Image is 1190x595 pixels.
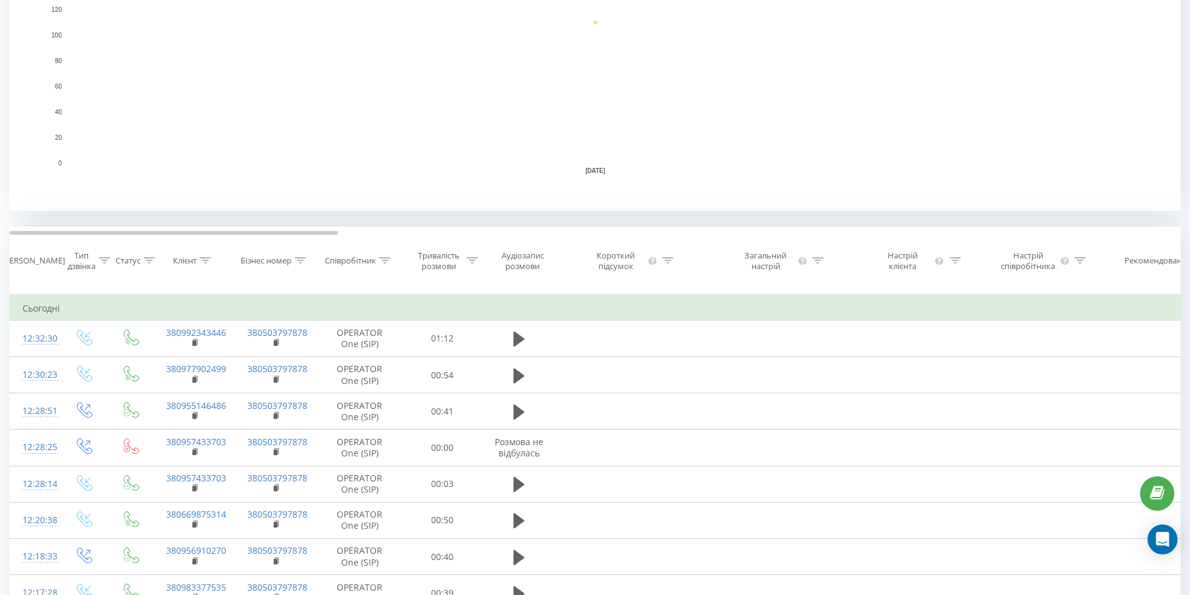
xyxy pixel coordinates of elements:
[404,539,482,575] td: 00:40
[240,255,292,266] div: Бізнес номер
[247,581,307,593] a: 380503797878
[166,508,226,520] a: 380669875314
[316,502,404,538] td: OPERATOR One (SIP)
[55,83,62,90] text: 60
[404,320,482,357] td: 01:12
[404,502,482,538] td: 00:50
[404,393,482,430] td: 00:41
[22,472,47,496] div: 12:28:14
[247,508,307,520] a: 380503797878
[998,250,1058,272] div: Настрій співробітника
[247,436,307,448] a: 380503797878
[22,508,47,533] div: 12:20:38
[586,250,646,272] div: Короткий підсумок
[736,250,796,272] div: Загальний настрій
[316,539,404,575] td: OPERATOR One (SIP)
[22,544,47,569] div: 12:18:33
[492,250,553,272] div: Аудіозапис розмови
[67,250,96,272] div: Тип дзвінка
[166,472,226,484] a: 380957433703
[1148,524,1178,554] div: Open Intercom Messenger
[2,255,65,266] div: [PERSON_NAME]
[325,255,376,266] div: Співробітник
[166,436,226,448] a: 380957433703
[404,430,482,466] td: 00:00
[58,160,62,167] text: 0
[316,357,404,393] td: OPERATOR One (SIP)
[55,109,62,116] text: 40
[166,544,226,556] a: 380956910270
[166,363,226,375] a: 380977902499
[414,250,464,272] div: Тривалість розмови
[51,32,62,39] text: 100
[585,167,605,174] text: [DATE]
[51,6,62,13] text: 120
[55,134,62,141] text: 20
[116,255,141,266] div: Статус
[316,430,404,466] td: OPERATOR One (SIP)
[166,400,226,411] a: 380955146486
[173,255,197,266] div: Клієнт
[873,250,931,272] div: Настрій клієнта
[316,466,404,502] td: OPERATOR One (SIP)
[247,544,307,556] a: 380503797878
[316,320,404,357] td: OPERATOR One (SIP)
[247,327,307,338] a: 380503797878
[404,466,482,502] td: 00:03
[22,363,47,387] div: 12:30:23
[247,400,307,411] a: 380503797878
[166,581,226,593] a: 380983377535
[166,327,226,338] a: 380992343446
[22,327,47,351] div: 12:32:30
[55,57,62,64] text: 80
[22,399,47,423] div: 12:28:51
[404,357,482,393] td: 00:54
[247,472,307,484] a: 380503797878
[247,363,307,375] a: 380503797878
[316,393,404,430] td: OPERATOR One (SIP)
[22,435,47,460] div: 12:28:25
[495,436,543,459] span: Розмова не відбулась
